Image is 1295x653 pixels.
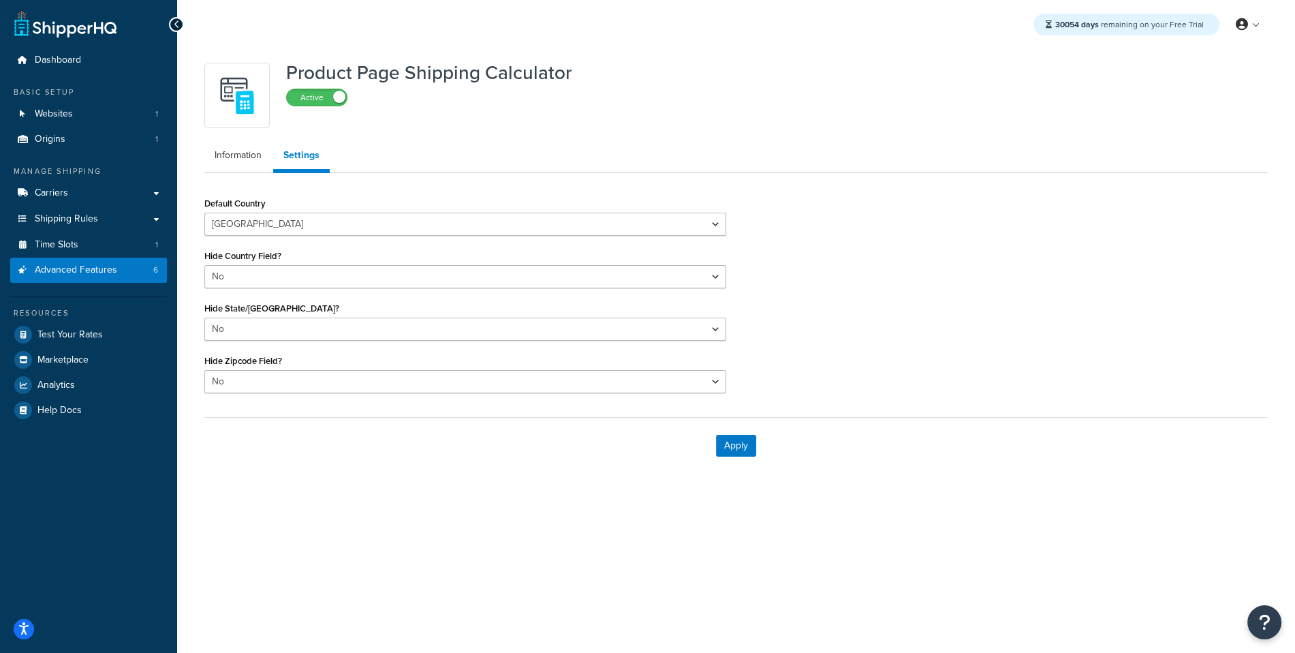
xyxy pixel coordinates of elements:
[35,55,81,66] span: Dashboard
[10,127,167,152] li: Origins
[204,198,266,209] label: Default Country
[10,258,167,283] a: Advanced Features6
[286,63,572,83] h1: Product Page Shipping Calculator
[37,405,82,416] span: Help Docs
[35,187,68,199] span: Carriers
[10,307,167,319] div: Resources
[37,329,103,341] span: Test Your Rates
[10,166,167,177] div: Manage Shipping
[10,181,167,206] a: Carriers
[10,102,167,127] a: Websites1
[35,264,117,276] span: Advanced Features
[213,72,261,119] img: +D8d0cXZM7VpdAAAAAElFTkSuQmCC
[37,380,75,391] span: Analytics
[10,127,167,152] a: Origins1
[35,108,73,120] span: Websites
[10,207,167,232] a: Shipping Rules
[10,348,167,372] a: Marketplace
[35,213,98,225] span: Shipping Rules
[10,232,167,258] a: Time Slots1
[287,89,347,106] label: Active
[155,108,158,120] span: 1
[1247,605,1281,639] button: Open Resource Center
[155,134,158,145] span: 1
[1055,18,1204,31] span: remaining on your Free Trial
[204,303,339,314] label: Hide State/[GEOGRAPHIC_DATA]?
[10,48,167,73] a: Dashboard
[204,251,281,261] label: Hide Country Field?
[273,142,330,173] a: Settings
[10,398,167,423] a: Help Docs
[1055,18,1099,31] strong: 30054 days
[716,435,756,457] button: Apply
[35,134,65,145] span: Origins
[10,102,167,127] li: Websites
[10,232,167,258] li: Time Slots
[10,87,167,98] div: Basic Setup
[10,373,167,397] a: Analytics
[37,354,89,366] span: Marketplace
[204,142,272,169] a: Information
[10,322,167,347] a: Test Your Rates
[155,239,158,251] span: 1
[153,264,158,276] span: 6
[204,356,282,366] label: Hide Zipcode Field?
[35,239,78,251] span: Time Slots
[10,258,167,283] li: Advanced Features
